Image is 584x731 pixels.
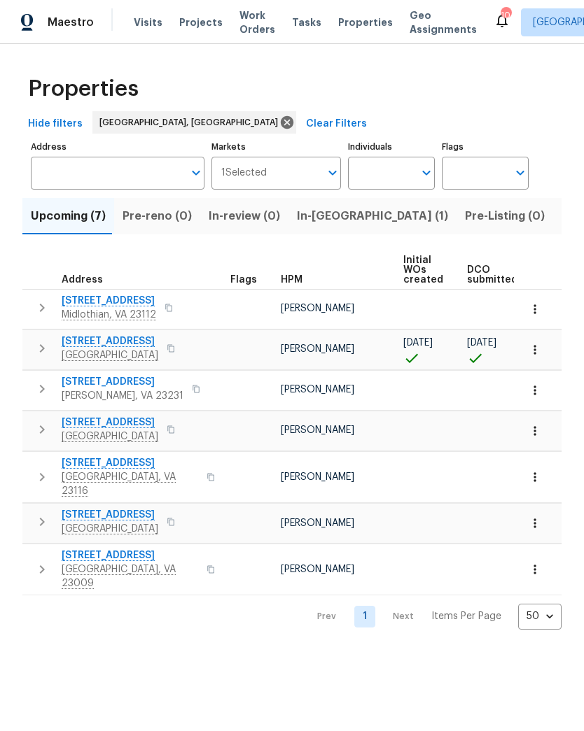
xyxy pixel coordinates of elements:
button: Clear Filters [300,111,373,137]
span: 1 Selected [221,167,267,179]
span: Initial WOs created [403,255,443,285]
span: Maestro [48,15,94,29]
span: Tasks [292,17,321,27]
div: 50 [518,598,562,634]
span: Clear Filters [306,115,367,133]
label: Individuals [348,143,435,151]
span: In-review (0) [209,206,280,226]
span: Properties [28,82,139,96]
label: Markets [211,143,342,151]
span: [PERSON_NAME] [281,472,354,482]
span: [PERSON_NAME] [281,425,354,435]
nav: Pagination Navigation [304,604,562,630]
span: [PERSON_NAME] [281,344,354,354]
span: Visits [134,15,162,29]
span: [DATE] [467,338,496,348]
p: Items Per Page [431,609,501,623]
span: Upcoming (7) [31,206,106,226]
div: [GEOGRAPHIC_DATA], [GEOGRAPHIC_DATA] [92,111,296,134]
button: Hide filters [22,111,88,137]
span: [PERSON_NAME] [281,518,354,528]
label: Address [31,143,204,151]
label: Flags [442,143,529,151]
span: Geo Assignments [410,8,477,36]
span: [STREET_ADDRESS] [62,375,183,389]
span: Work Orders [239,8,275,36]
span: Properties [338,15,393,29]
span: Pre-Listing (0) [465,206,545,226]
a: Goto page 1 [354,606,375,627]
div: 10 [501,8,510,22]
span: Hide filters [28,115,83,133]
span: In-[GEOGRAPHIC_DATA] (1) [297,206,448,226]
span: [PERSON_NAME], VA 23231 [62,389,183,403]
span: Pre-reno (0) [123,206,192,226]
span: Address [62,275,103,285]
button: Open [323,163,342,183]
span: [GEOGRAPHIC_DATA], [GEOGRAPHIC_DATA] [99,115,284,129]
button: Open [417,163,436,183]
button: Open [186,163,206,183]
span: [PERSON_NAME] [281,565,354,574]
span: [PERSON_NAME] [281,304,354,313]
span: Projects [179,15,223,29]
span: [DATE] [403,338,433,348]
span: HPM [281,275,303,285]
span: DCO submitted [467,265,517,285]
span: [PERSON_NAME] [281,385,354,395]
button: Open [510,163,530,183]
span: Flags [230,275,257,285]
